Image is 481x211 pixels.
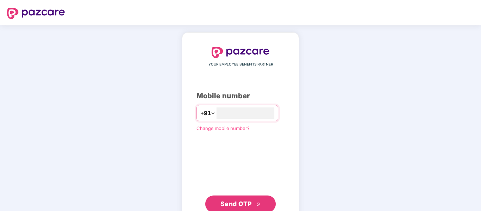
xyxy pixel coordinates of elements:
[7,8,65,19] img: logo
[212,47,269,58] img: logo
[200,109,211,118] span: +91
[208,62,273,67] span: YOUR EMPLOYEE BENEFITS PARTNER
[220,200,252,207] span: Send OTP
[196,125,250,131] a: Change mobile number?
[196,91,285,101] div: Mobile number
[256,202,261,207] span: double-right
[211,111,215,115] span: down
